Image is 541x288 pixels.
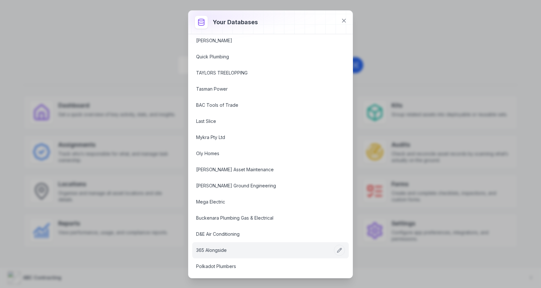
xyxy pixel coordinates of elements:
h3: Your databases [213,18,258,27]
a: Mega Electric [196,199,329,205]
a: 365 Alongside [196,247,329,253]
a: Tasman Power [196,86,329,92]
a: [PERSON_NAME] [196,37,329,44]
a: Buckenara Plumbing Gas & Electrical [196,215,329,221]
a: Polkadot Plumbers [196,263,329,270]
a: TAYLORS TREELOPPING [196,70,329,76]
a: [PERSON_NAME] Asset Maintenance [196,166,329,173]
a: Last Slice [196,118,329,124]
a: Oly Homes [196,150,329,157]
a: D&E Air Conditioning [196,231,329,237]
a: [PERSON_NAME] Ground Engineering [196,183,329,189]
a: Mykra Pty Ltd [196,134,329,141]
a: BAC Tools of Trade [196,102,329,108]
a: Quick Plumbing [196,54,329,60]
